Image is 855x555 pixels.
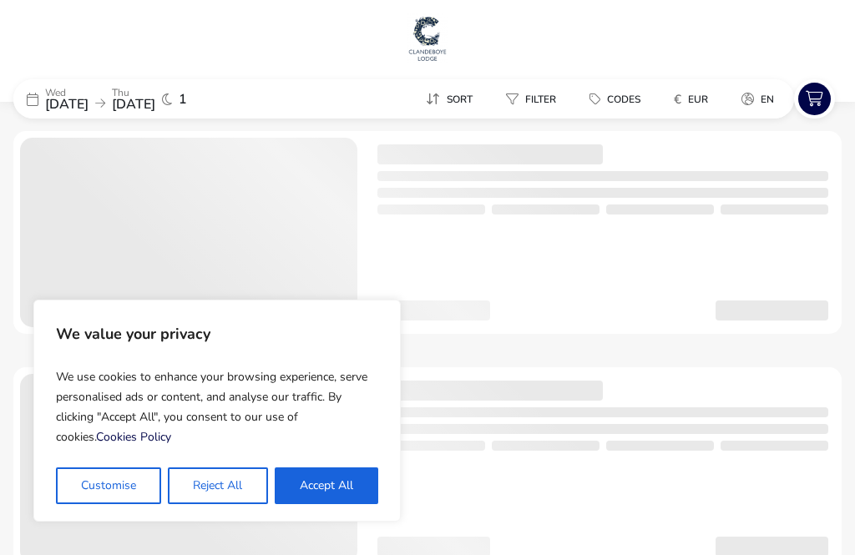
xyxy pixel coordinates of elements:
naf-pibe-menu-bar-item: €EUR [660,87,728,111]
span: Codes [607,93,640,106]
div: Wed[DATE]Thu[DATE]1 [13,79,264,119]
button: Sort [412,87,486,111]
span: Filter [525,93,556,106]
p: We value your privacy [56,317,378,351]
p: We use cookies to enhance your browsing experience, serve personalised ads or content, and analys... [56,361,378,454]
button: €EUR [660,87,721,111]
button: Accept All [275,467,378,504]
span: EUR [688,93,708,106]
naf-pibe-menu-bar-item: Filter [493,87,576,111]
button: Filter [493,87,569,111]
p: Wed [45,88,89,98]
div: We value your privacy [33,300,401,522]
naf-pibe-menu-bar-item: Sort [412,87,493,111]
naf-pibe-menu-bar-item: en [728,87,794,111]
i: € [674,91,681,108]
img: Main Website [407,13,448,63]
naf-pibe-menu-bar-item: Codes [576,87,660,111]
a: Cookies Policy [96,429,171,445]
span: [DATE] [45,95,89,114]
span: [DATE] [112,95,155,114]
span: Sort [447,93,473,106]
button: en [728,87,787,111]
button: Customise [56,467,161,504]
p: Thu [112,88,155,98]
span: en [761,93,774,106]
span: 1 [179,93,187,106]
button: Reject All [168,467,267,504]
button: Codes [576,87,654,111]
